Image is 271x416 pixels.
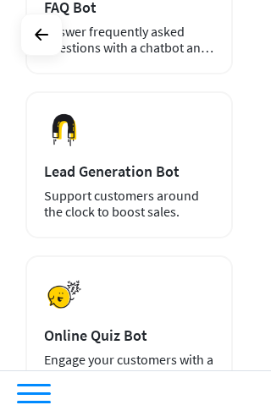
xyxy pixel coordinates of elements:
div: Lead Generation Bot [44,161,214,181]
div: Answer frequently asked questions with a chatbot and save your time. [44,24,214,56]
div: Online Quiz Bot [44,326,214,345]
div: Support customers around the clock to boost sales. [44,188,214,220]
button: Open LiveChat chat widget [14,7,64,57]
div: Engage your customers with a chatbot quiz tailored to your needs. [44,352,214,384]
